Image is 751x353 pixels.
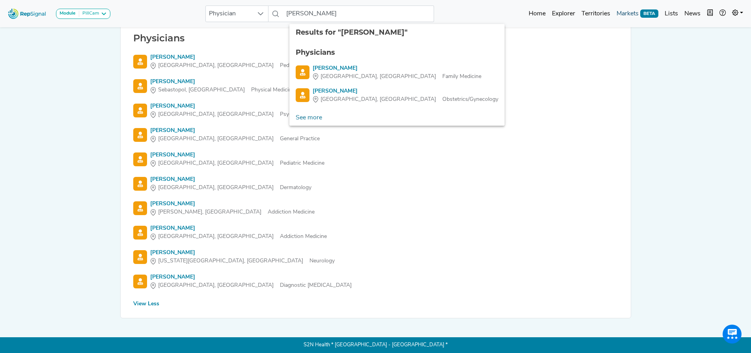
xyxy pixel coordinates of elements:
div: View Less [133,300,159,308]
span: Results for "[PERSON_NAME]" [296,28,408,37]
span: [GEOGRAPHIC_DATA], [GEOGRAPHIC_DATA] [321,72,436,81]
a: [PERSON_NAME][GEOGRAPHIC_DATA], [GEOGRAPHIC_DATA]Diagnostic [MEDICAL_DATA] [133,273,618,290]
img: Physician Search Icon [133,226,147,240]
div: [PERSON_NAME] [150,102,306,110]
div: [PERSON_NAME] [150,126,320,135]
a: News [681,6,704,22]
span: [GEOGRAPHIC_DATA], [GEOGRAPHIC_DATA] [158,61,274,70]
div: Physicians [296,47,498,58]
span: [GEOGRAPHIC_DATA], [GEOGRAPHIC_DATA] [158,135,274,143]
div: PillCam [79,11,99,17]
span: BETA [640,9,658,17]
span: [GEOGRAPHIC_DATA], [GEOGRAPHIC_DATA] [321,95,436,104]
div: Psychiatry [150,110,306,119]
img: Physician Search Icon [133,275,147,288]
a: [PERSON_NAME][GEOGRAPHIC_DATA], [GEOGRAPHIC_DATA]Pediatric Medicine [133,151,618,167]
img: Physician Search Icon [133,201,147,215]
button: Intel Book [704,6,716,22]
span: [GEOGRAPHIC_DATA], [GEOGRAPHIC_DATA] [158,232,274,241]
img: Physician Search Icon [133,128,147,142]
a: Home [526,6,549,22]
div: [PERSON_NAME] [313,64,481,72]
a: Territories [578,6,613,22]
div: [PERSON_NAME] [313,87,498,95]
a: [PERSON_NAME][PERSON_NAME], [GEOGRAPHIC_DATA]Addiction Medicine [133,200,618,216]
a: See more [289,110,328,126]
span: [GEOGRAPHIC_DATA], [GEOGRAPHIC_DATA] [158,184,274,192]
div: Diagnostic [MEDICAL_DATA] [150,281,352,290]
img: Physician Search Icon [133,177,147,191]
a: [PERSON_NAME][GEOGRAPHIC_DATA], [GEOGRAPHIC_DATA]Family Medicine [296,64,498,81]
div: [PERSON_NAME] [150,151,324,159]
div: [PERSON_NAME] [150,273,352,281]
a: Explorer [549,6,578,22]
span: Sebastopol, [GEOGRAPHIC_DATA] [158,86,245,94]
div: [PERSON_NAME] [150,175,311,184]
span: [GEOGRAPHIC_DATA], [GEOGRAPHIC_DATA] [158,159,274,167]
div: Neurology [150,257,335,265]
div: [PERSON_NAME] [150,249,335,257]
span: [PERSON_NAME], [GEOGRAPHIC_DATA] [158,208,261,216]
img: Physician Search Icon [133,152,147,166]
a: [PERSON_NAME][GEOGRAPHIC_DATA], [GEOGRAPHIC_DATA]Addiction Medicine [133,224,618,241]
li: Stephen D'abreau [289,84,505,107]
div: [PERSON_NAME] [150,224,327,232]
a: [PERSON_NAME][GEOGRAPHIC_DATA], [GEOGRAPHIC_DATA]Obstetrics/Gynecology [296,87,498,104]
div: Addiction Medicine [150,208,315,216]
div: Physical Medicine and Rehabilitation [150,86,340,94]
img: Physician Search Icon [133,104,147,117]
div: Pediatric Medicine [150,159,324,167]
a: [PERSON_NAME]Sebastopol, [GEOGRAPHIC_DATA]Physical Medicine and Rehabilitation [133,78,618,94]
span: Physician [206,6,253,22]
a: [PERSON_NAME][GEOGRAPHIC_DATA], [GEOGRAPHIC_DATA]Pediatric Medicine [133,53,618,70]
div: [PERSON_NAME] [150,78,340,86]
span: [GEOGRAPHIC_DATA], [GEOGRAPHIC_DATA] [158,110,274,119]
div: General Practice [150,135,320,143]
li: Jennifer D'abreau [289,61,505,84]
div: Addiction Medicine [150,232,327,241]
div: [PERSON_NAME] [150,200,315,208]
h2: Physicians [130,33,621,44]
div: Pediatric Medicine [150,61,324,70]
a: Lists [662,6,681,22]
strong: Module [60,11,76,16]
img: Physician Search Icon [296,65,309,79]
button: ModulePillCam [56,9,110,19]
p: S2N Health * [GEOGRAPHIC_DATA] - [GEOGRAPHIC_DATA] * [120,337,631,353]
a: [PERSON_NAME][GEOGRAPHIC_DATA], [GEOGRAPHIC_DATA]Psychiatry [133,102,618,119]
img: Physician Search Icon [133,55,147,69]
img: Physician Search Icon [133,79,147,93]
a: [PERSON_NAME][GEOGRAPHIC_DATA], [GEOGRAPHIC_DATA]General Practice [133,126,618,143]
div: Obstetrics/Gynecology [313,95,498,104]
div: Family Medicine [313,72,481,81]
img: Physician Search Icon [133,250,147,264]
a: [PERSON_NAME][US_STATE][GEOGRAPHIC_DATA], [GEOGRAPHIC_DATA]Neurology [133,249,618,265]
span: [GEOGRAPHIC_DATA], [GEOGRAPHIC_DATA] [158,281,274,290]
div: Dermatology [150,184,311,192]
img: Physician Search Icon [296,88,309,102]
input: Search a physician [283,6,434,22]
span: [US_STATE][GEOGRAPHIC_DATA], [GEOGRAPHIC_DATA] [158,257,303,265]
a: MarketsBETA [613,6,662,22]
a: [PERSON_NAME][GEOGRAPHIC_DATA], [GEOGRAPHIC_DATA]Dermatology [133,175,618,192]
div: [PERSON_NAME] [150,53,324,61]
